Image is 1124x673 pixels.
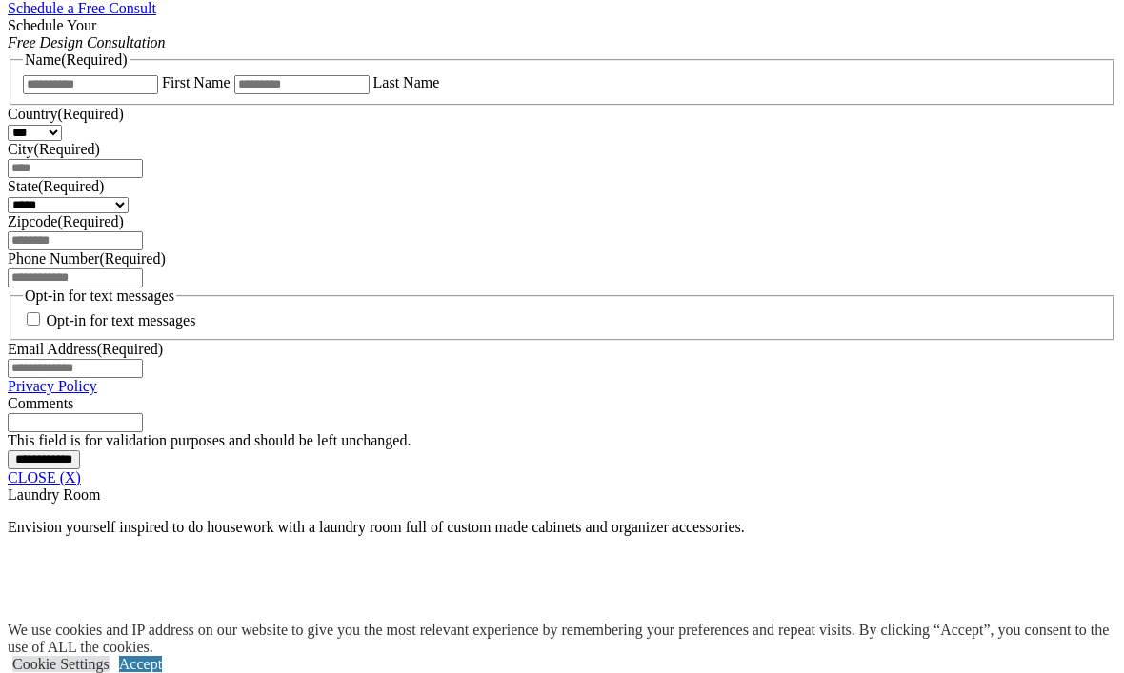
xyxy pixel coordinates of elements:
[8,213,124,229] label: Zipcode
[8,34,166,50] em: Free Design Consultation
[23,51,130,69] legend: Name
[8,178,104,194] label: State
[8,378,97,394] a: Privacy Policy
[57,106,123,122] span: (Required)
[8,469,81,485] a: CLOSE (X)
[99,250,165,267] span: (Required)
[8,17,166,50] span: Schedule Your
[34,141,100,157] span: (Required)
[97,341,163,357] span: (Required)
[61,51,127,68] span: (Required)
[8,106,124,122] label: Country
[8,395,73,411] label: Comments
[8,486,100,503] span: Laundry Room
[12,656,110,672] a: Cookie Settings
[119,656,162,672] a: Accept
[8,622,1124,656] div: We use cookies and IP address on our website to give you the most relevant experience by remember...
[8,141,100,157] label: City
[8,250,166,267] label: Phone Number
[162,74,231,90] label: First Name
[47,312,196,328] label: Opt-in for text messages
[373,74,440,90] label: Last Name
[38,178,104,194] span: (Required)
[57,213,123,229] span: (Required)
[8,432,1116,449] div: This field is for validation purposes and should be left unchanged.
[8,341,163,357] label: Email Address
[8,519,1116,536] p: Envision yourself inspired to do housework with a laundry room full of custom made cabinets and o...
[23,287,176,305] legend: Opt-in for text messages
